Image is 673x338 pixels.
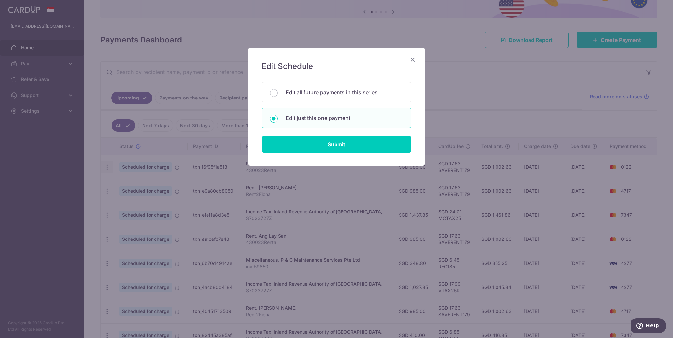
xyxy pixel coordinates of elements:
button: Close [409,56,417,64]
input: Submit [262,136,411,153]
p: Edit just this one payment [286,114,403,122]
h5: Edit Schedule [262,61,411,71]
iframe: Opens a widget where you can find more information [631,318,666,335]
p: Edit all future payments in this series [286,88,403,96]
